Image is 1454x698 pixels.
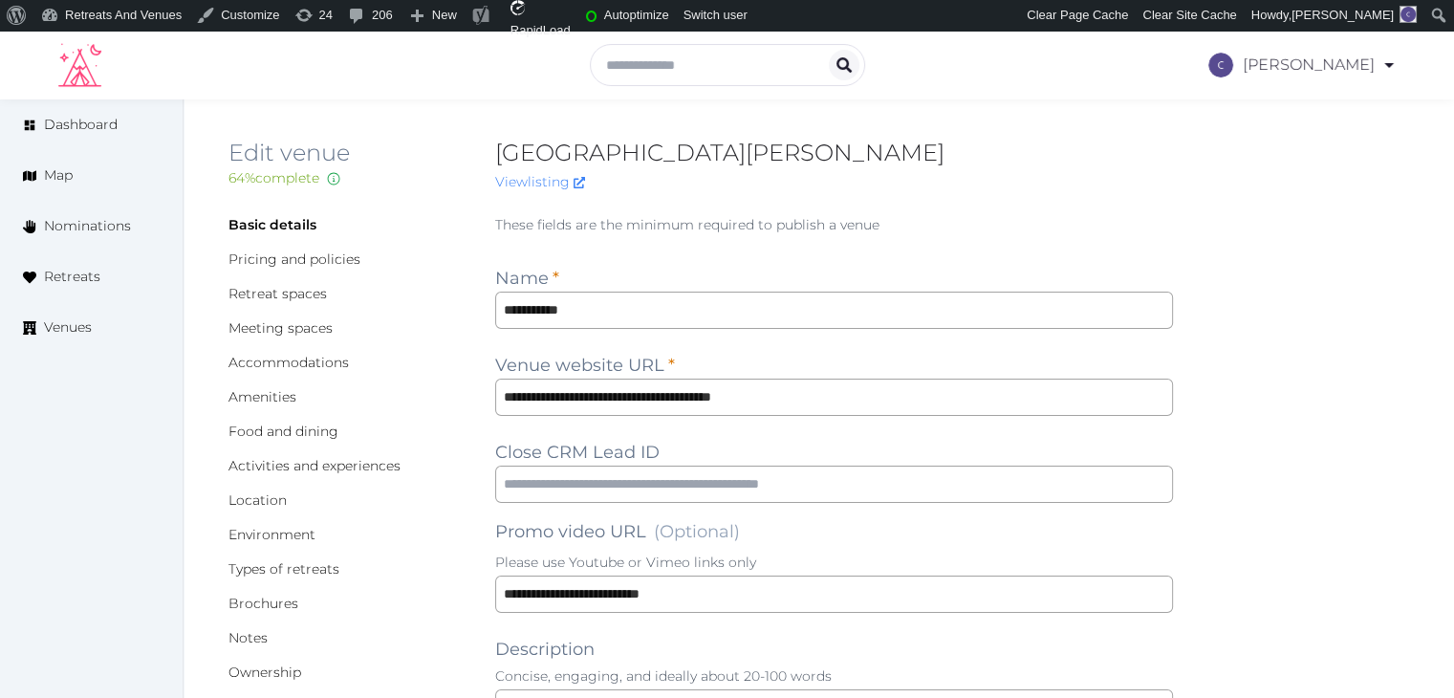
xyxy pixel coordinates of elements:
span: Retreats [44,267,100,287]
h2: [GEOGRAPHIC_DATA][PERSON_NAME] [495,138,1173,168]
a: Food and dining [228,423,338,440]
a: Meeting spaces [228,319,333,337]
span: (Optional) [654,521,740,542]
a: Activities and experiences [228,457,401,474]
label: Close CRM Lead ID [495,439,660,466]
p: Concise, engaging, and ideally about 20-100 words [495,666,1173,686]
h2: Edit venue [228,138,465,168]
span: Clear Page Cache [1027,8,1128,22]
a: Amenities [228,388,296,405]
a: Basic details [228,216,316,233]
a: Notes [228,629,268,646]
label: Venue website URL [495,352,675,379]
span: Map [44,165,73,185]
a: Brochures [228,595,298,612]
a: Viewlisting [495,173,585,190]
a: Pricing and policies [228,251,360,268]
span: Venues [44,317,92,338]
span: [PERSON_NAME] [1291,8,1394,22]
label: Description [495,636,595,663]
a: Ownership [228,664,301,681]
span: Dashboard [44,115,118,135]
span: Clear Site Cache [1142,8,1236,22]
span: Nominations [44,216,131,236]
a: Types of retreats [228,560,339,578]
label: Promo video URL [495,518,740,545]
span: 64 % complete [228,169,319,186]
a: Accommodations [228,354,349,371]
a: Retreat spaces [228,285,327,302]
p: Please use Youtube or Vimeo links only [495,553,1173,572]
label: Name [495,265,559,292]
p: These fields are the minimum required to publish a venue [495,215,1173,234]
a: Environment [228,526,315,543]
a: [PERSON_NAME] [1208,38,1397,92]
a: Location [228,491,287,509]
